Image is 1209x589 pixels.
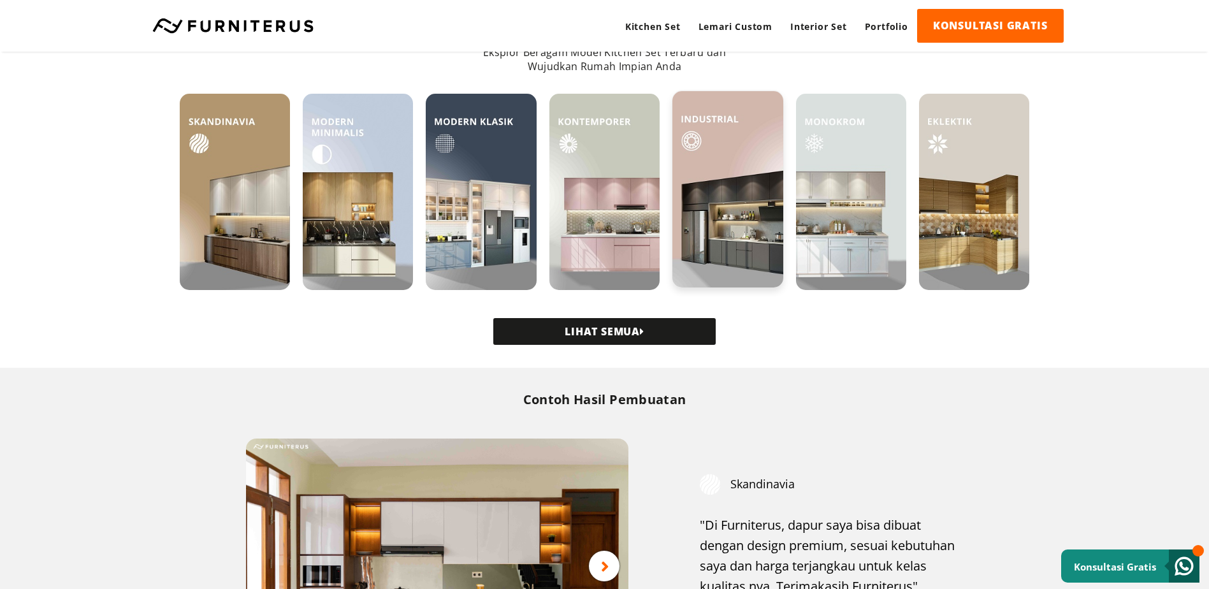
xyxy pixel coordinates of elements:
[672,91,783,287] img: 5.Industrial-1.jpg
[690,9,781,44] a: Lemari Custom
[493,318,716,345] a: LIHAT SEMUA
[426,94,536,290] img: 3.Klasik-1.jpg
[211,391,999,408] h2: Contoh Hasil Pembuatan
[856,9,917,44] a: Portfolio
[180,94,290,290] img: 1.Skandinavia-1.jpg
[616,9,690,44] a: Kitchen Set
[781,9,856,44] a: Interior Set
[700,474,963,495] div: Skandinavia
[796,94,906,290] img: 6.Monokrom-1.jpg
[1074,560,1156,573] small: Konsultasi Gratis
[303,94,413,290] img: 2.Modern-Minimalis-1.jpg
[180,45,1030,73] p: Eksplor Beragam Model Kitchen Set Terbaru dan Wujudkan Rumah Impian Anda
[919,94,1029,290] img: EKLEKTIK.jpg
[1061,549,1199,583] a: Konsultasi Gratis
[917,9,1064,43] a: KONSULTASI GRATIS
[549,94,660,290] img: 4.Kontemporer-1.jpg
